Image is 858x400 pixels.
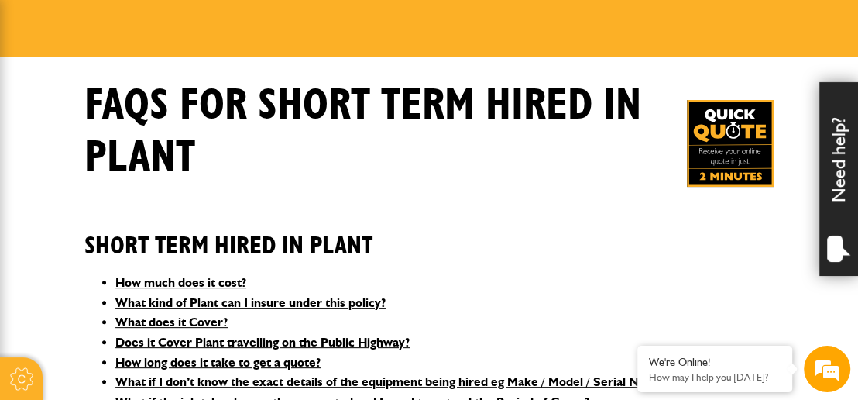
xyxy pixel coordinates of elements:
[26,86,65,108] img: d_20077148190_company_1631870298795_20077148190
[687,100,774,187] a: Get your insurance quote in just 2-minutes
[649,371,781,383] p: How may I help you today?
[20,235,283,269] input: Enter your phone number
[115,374,681,389] a: What if I don’t know the exact details of the equipment being hired eg Make / Model / Serial Number?
[20,143,283,178] input: Enter your last name
[84,208,774,260] h2: Short Term Hired In Plant
[20,189,283,223] input: Enter your email address
[254,8,291,45] div: Minimize live chat window
[84,80,648,184] h1: FAQS for Short Term Hired In Plant
[211,304,281,325] em: Start Chat
[687,100,774,187] img: Quick Quote
[649,356,781,369] div: We're Online!
[20,281,283,335] textarea: Type your message and hit 'Enter'
[819,82,858,276] div: Need help?
[115,275,246,290] a: How much does it cost?
[115,295,386,310] a: What kind of Plant can I insure under this policy?
[115,335,410,350] a: Does it Cover Plant travelling on the Public Highway?
[115,355,321,370] a: How long does it take to get a quote?
[115,315,228,329] a: What does it Cover?
[81,87,260,107] div: Chat with us now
